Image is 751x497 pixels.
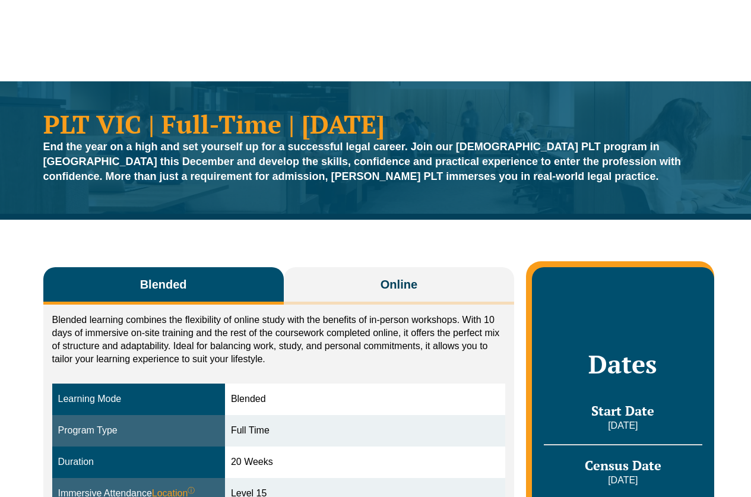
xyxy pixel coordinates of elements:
div: Learning Mode [58,392,219,406]
span: Online [381,276,417,293]
p: Blended learning combines the flexibility of online study with the benefits of in-person workshop... [52,314,506,366]
strong: End the year on a high and set yourself up for a successful legal career. Join our [DEMOGRAPHIC_D... [43,141,682,182]
p: [DATE] [544,419,702,432]
div: Full Time [231,424,499,438]
h2: Dates [544,349,702,379]
div: Program Type [58,424,219,438]
p: [DATE] [544,474,702,487]
div: Duration [58,455,219,469]
div: Blended [231,392,499,406]
h1: PLT VIC | Full-Time | [DATE] [43,111,708,137]
span: Census Date [585,457,661,474]
span: Start Date [591,402,654,419]
div: 20 Weeks [231,455,499,469]
span: Blended [140,276,187,293]
sup: ⓘ [188,486,195,495]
